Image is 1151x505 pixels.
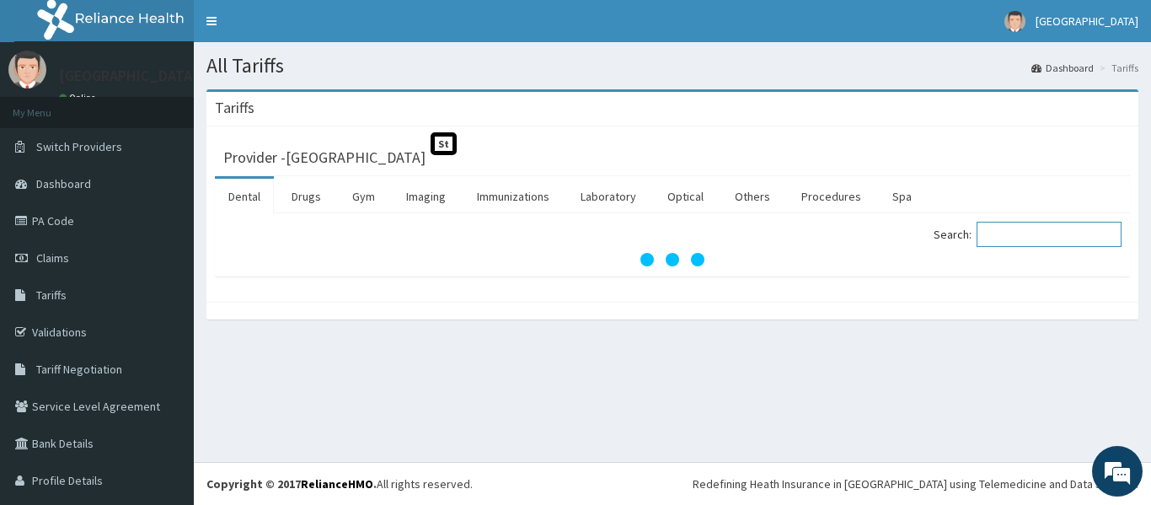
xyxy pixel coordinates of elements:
label: Search: [934,222,1122,247]
img: User Image [1004,11,1025,32]
span: Claims [36,250,69,266]
a: Gym [339,179,388,214]
a: Imaging [393,179,459,214]
a: Procedures [788,179,875,214]
h1: All Tariffs [206,55,1138,77]
a: RelianceHMO [301,476,373,492]
a: Laboratory [567,179,650,214]
p: [GEOGRAPHIC_DATA] [59,68,198,83]
footer: All rights reserved. [194,462,1151,505]
a: Drugs [278,179,335,214]
textarea: Type your message and hit 'Enter' [8,330,321,389]
div: Minimize live chat window [276,8,317,49]
h3: Provider - [GEOGRAPHIC_DATA] [223,150,426,165]
span: [GEOGRAPHIC_DATA] [1036,13,1138,29]
a: Dental [215,179,274,214]
span: St [431,132,457,155]
a: Dashboard [1031,61,1094,75]
a: Online [59,92,99,104]
a: Spa [879,179,925,214]
span: Tariff Negotiation [36,362,122,377]
div: Chat with us now [88,94,283,116]
a: Immunizations [463,179,563,214]
span: Tariffs [36,287,67,303]
img: User Image [8,51,46,89]
h3: Tariffs [215,100,254,116]
span: Switch Providers [36,139,122,154]
input: Search: [977,222,1122,247]
a: Others [721,179,784,214]
svg: audio-loading [639,226,706,293]
li: Tariffs [1095,61,1138,75]
span: Dashboard [36,176,91,191]
div: Redefining Heath Insurance in [GEOGRAPHIC_DATA] using Telemedicine and Data Science! [693,475,1138,492]
a: Optical [654,179,717,214]
img: d_794563401_company_1708531726252_794563401 [31,84,68,126]
strong: Copyright © 2017 . [206,476,377,492]
span: We're online! [98,148,233,318]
